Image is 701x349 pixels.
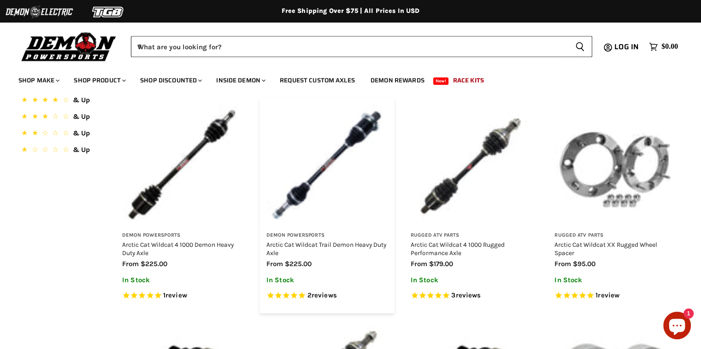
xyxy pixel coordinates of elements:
a: Log in [610,43,644,51]
img: Demon Powersports [18,30,119,63]
span: & Up [73,129,90,137]
ul: Main menu [12,67,676,90]
inbox-online-store-chat: Shopify online store chat [660,312,694,342]
a: Shop Discounted [133,71,207,90]
a: Arctic Cat Wildcat XX Rugged Wheel Spacer [554,241,657,256]
img: Demon Electric Logo 2 [5,3,74,21]
span: New! [433,77,449,85]
a: Arctic Cat Wildcat 4 1000 Demon Heavy Duty Axle [122,241,234,256]
img: Arctic Cat Wildcat Trail Demon Heavy Duty Axle [266,104,388,225]
span: reviews [455,291,481,299]
span: $95.00 [573,260,595,268]
a: Shop Make [12,71,65,90]
h3: Demon Powersports [266,232,388,239]
a: Arctic Cat Wildcat 4 1000 Rugged Performance Axle [411,241,505,256]
button: 4 Stars. [19,94,103,108]
span: $225.00 [285,260,312,268]
p: In Stock [266,276,388,284]
p: In Stock [554,276,676,284]
a: $0.00 [644,40,683,53]
span: 2 reviews [307,291,337,299]
span: from [266,260,283,268]
a: Shop Product [67,71,131,90]
img: Arctic Cat Wildcat 4 1000 Rugged Performance Axle [411,104,532,225]
h3: Demon Powersports [122,232,243,239]
a: Demon Rewards [364,71,431,90]
span: & Up [73,112,90,121]
button: Search [568,36,592,57]
p: In Stock [411,276,532,284]
span: 1 reviews [595,291,619,299]
img: Arctic Cat Wildcat 4 1000 Demon Heavy Duty Axle [122,104,243,225]
a: Race Kits [446,71,491,90]
span: $0.00 [661,42,678,51]
p: In Stock [122,276,243,284]
span: Rated 5.0 out of 5 stars 1 reviews [554,291,676,301]
button: 3 Stars. [19,111,103,124]
span: $179.00 [429,260,453,268]
span: & Up [73,96,90,104]
a: Request Custom Axles [273,71,362,90]
span: from [554,260,571,268]
span: Log in [614,41,639,52]
span: $225.00 [141,260,167,268]
span: review [598,291,619,299]
span: from [122,260,139,268]
a: Inside Demon [209,71,271,90]
button: 1 Star. [19,144,103,157]
span: 3 reviews [451,291,481,299]
h3: Rugged ATV Parts [554,232,676,239]
input: When autocomplete results are available use up and down arrows to review and enter to select [131,36,568,57]
form: Product [131,36,592,57]
img: Arctic Cat Wildcat XX Rugged Wheel Spacer [554,104,676,225]
span: Rated 5.0 out of 5 stars 1 reviews [122,291,243,301]
span: Rated 5.0 out of 5 stars 3 reviews [411,291,532,301]
h3: Rugged ATV Parts [411,232,532,239]
span: review [165,291,187,299]
span: Rated 5.0 out of 5 stars 2 reviews [266,291,388,301]
button: 2 Stars. [19,128,103,141]
span: 1 reviews [163,291,187,299]
span: reviews [312,291,337,299]
a: Arctic Cat Wildcat Trail Demon Heavy Duty Axle [266,241,386,256]
span: & Up [73,145,90,154]
span: from [411,260,427,268]
img: TGB Logo 2 [74,3,143,21]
